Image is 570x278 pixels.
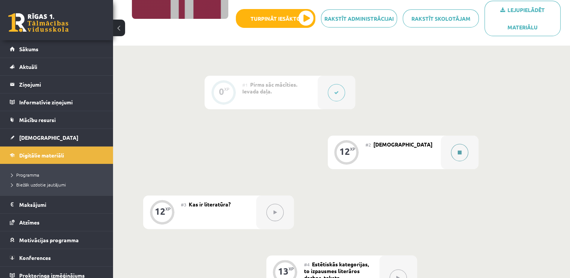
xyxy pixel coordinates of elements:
[10,76,104,93] a: Ziņojumi
[181,202,186,208] span: #3
[242,82,248,88] span: #1
[365,142,371,148] span: #2
[10,111,104,128] a: Mācību resursi
[189,201,231,208] span: Kas ir literatūra?
[403,9,479,27] a: Rakstīt skolotājam
[278,268,289,275] div: 13
[289,267,294,271] div: XP
[10,231,104,249] a: Motivācijas programma
[224,87,229,91] div: XP
[339,148,350,155] div: 12
[242,81,297,95] span: Pirms sāc mācīties. Ievada daļa.
[10,40,104,58] a: Sākums
[219,88,224,95] div: 0
[19,219,40,226] span: Atzīmes
[8,13,69,32] a: Rīgas 1. Tālmācības vidusskola
[19,237,79,243] span: Motivācijas programma
[19,116,56,123] span: Mācību resursi
[165,207,171,211] div: XP
[10,196,104,213] a: Maksājumi
[19,254,51,261] span: Konferences
[19,196,104,213] legend: Maksājumi
[321,9,397,27] a: Rakstīt administrācijai
[19,134,78,141] span: [DEMOGRAPHIC_DATA]
[19,93,104,111] legend: Informatīvie ziņojumi
[11,182,66,188] span: Biežāk uzdotie jautājumi
[11,171,105,178] a: Programma
[10,249,104,266] a: Konferences
[10,147,104,164] a: Digitālie materiāli
[10,58,104,75] a: Aktuāli
[304,261,310,267] span: #4
[10,214,104,231] a: Atzīmes
[11,172,39,178] span: Programma
[19,46,38,52] span: Sākums
[155,208,165,215] div: 12
[10,129,104,146] a: [DEMOGRAPHIC_DATA]
[484,1,561,36] a: Lejupielādēt materiālu
[350,147,355,151] div: XP
[11,181,105,188] a: Biežāk uzdotie jautājumi
[373,141,432,148] span: [DEMOGRAPHIC_DATA]
[19,76,104,93] legend: Ziņojumi
[19,63,37,70] span: Aktuāli
[236,9,315,28] button: Turpināt iesākto
[10,93,104,111] a: Informatīvie ziņojumi
[19,152,64,159] span: Digitālie materiāli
